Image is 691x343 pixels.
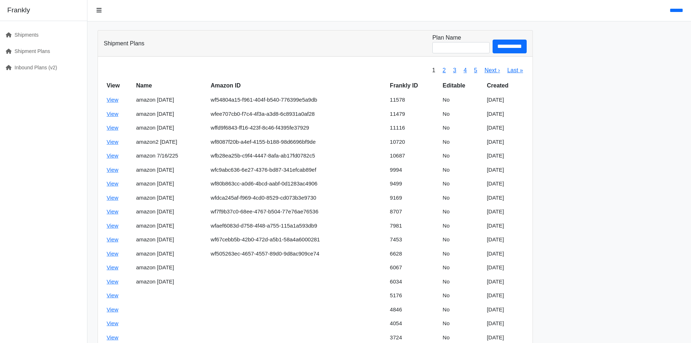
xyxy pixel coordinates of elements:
[208,163,387,177] td: wfc9abc636-6e27-4376-bd87-341efcab89ef
[440,135,484,149] td: No
[484,177,527,191] td: [DATE]
[107,250,118,257] a: View
[440,177,484,191] td: No
[507,67,523,73] a: Last »
[133,163,208,177] td: amazon [DATE]
[440,303,484,317] td: No
[484,317,527,331] td: [DATE]
[443,67,446,73] a: 2
[484,289,527,303] td: [DATE]
[484,303,527,317] td: [DATE]
[484,135,527,149] td: [DATE]
[107,320,118,326] a: View
[387,177,440,191] td: 9499
[440,317,484,331] td: No
[107,139,118,145] a: View
[440,289,484,303] td: No
[107,152,118,159] a: View
[133,261,208,275] td: amazon [DATE]
[133,247,208,261] td: amazon [DATE]
[428,62,527,78] nav: pager
[208,233,387,247] td: wf67cebb5b-42b0-472d-a5b1-58a4a6000281
[107,124,118,131] a: View
[387,107,440,121] td: 11479
[432,33,461,42] label: Plan Name
[440,107,484,121] td: No
[440,93,484,107] td: No
[387,149,440,163] td: 10687
[208,219,387,233] td: wfaef6083d-d758-4f48-a755-115a1a593db9
[208,205,387,219] td: wf7f9b37c0-68ee-4767-b504-77e76ae76536
[208,149,387,163] td: wfb28ea25b-c9f4-4447-8afa-ab17fd0782c5
[133,205,208,219] td: amazon [DATE]
[440,205,484,219] td: No
[484,247,527,261] td: [DATE]
[133,233,208,247] td: amazon [DATE]
[453,67,456,73] a: 3
[484,219,527,233] td: [DATE]
[440,163,484,177] td: No
[474,67,477,73] a: 5
[484,121,527,135] td: [DATE]
[133,78,208,93] th: Name
[485,67,500,73] a: Next ›
[464,67,467,73] a: 4
[208,93,387,107] td: wf54804a15-f961-404f-b540-776399e5a9db
[133,107,208,121] td: amazon [DATE]
[133,149,208,163] td: amazon 7/16/225
[484,275,527,289] td: [DATE]
[208,121,387,135] td: wffd9f6843-ff16-423f-8c46-f4395fe37929
[107,236,118,242] a: View
[440,261,484,275] td: No
[107,264,118,270] a: View
[133,121,208,135] td: amazon [DATE]
[387,205,440,219] td: 8707
[133,93,208,107] td: amazon [DATE]
[428,62,439,78] span: 1
[387,303,440,317] td: 4846
[104,40,144,47] h3: Shipment Plans
[484,107,527,121] td: [DATE]
[208,177,387,191] td: wf80b863cc-a0d6-4bcd-aabf-0d1283ac4906
[107,222,118,229] a: View
[387,191,440,205] td: 9169
[107,278,118,285] a: View
[484,163,527,177] td: [DATE]
[387,275,440,289] td: 6034
[387,247,440,261] td: 6628
[107,111,118,117] a: View
[133,191,208,205] td: amazon [DATE]
[484,205,527,219] td: [DATE]
[387,289,440,303] td: 5176
[484,233,527,247] td: [DATE]
[387,233,440,247] td: 7453
[107,208,118,215] a: View
[107,306,118,313] a: View
[107,334,118,340] a: View
[133,135,208,149] td: amazon2 [DATE]
[208,191,387,205] td: wfdca245af-f969-4cd0-8529-cd073b3e9730
[484,93,527,107] td: [DATE]
[387,261,440,275] td: 6067
[440,233,484,247] td: No
[387,163,440,177] td: 9994
[133,177,208,191] td: amazon [DATE]
[104,78,133,93] th: View
[440,121,484,135] td: No
[208,135,387,149] td: wf8087f20b-a4ef-4155-b188-98d6696bf9de
[107,167,118,173] a: View
[133,275,208,289] td: amazon [DATE]
[484,78,527,93] th: Created
[484,261,527,275] td: [DATE]
[107,195,118,201] a: View
[484,149,527,163] td: [DATE]
[484,191,527,205] td: [DATE]
[387,317,440,331] td: 4054
[107,97,118,103] a: View
[208,78,387,93] th: Amazon ID
[387,78,440,93] th: Frankly ID
[440,247,484,261] td: No
[387,121,440,135] td: 11116
[440,191,484,205] td: No
[387,135,440,149] td: 10720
